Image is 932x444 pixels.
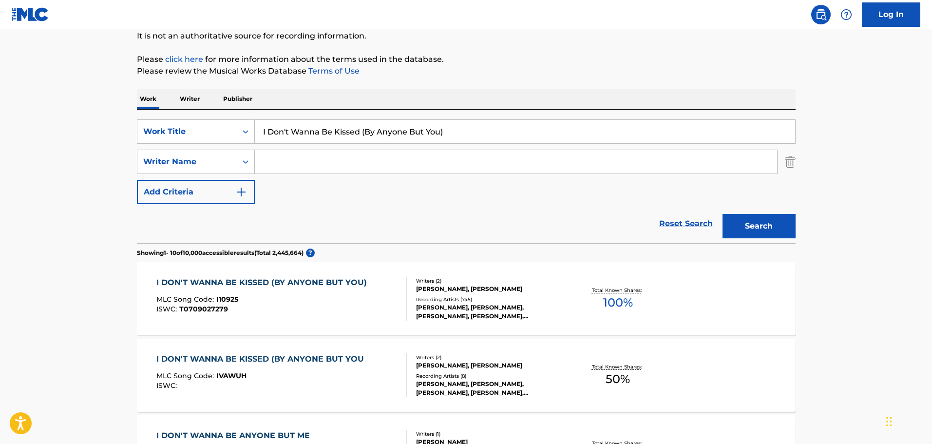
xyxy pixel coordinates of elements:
span: ISWC : [156,381,179,390]
div: Writer Name [143,156,231,168]
div: I DON'T WANNA BE KISSED (BY ANYONE BUT YOU) [156,277,372,289]
span: MLC Song Code : [156,371,216,380]
span: T0709027279 [179,305,228,313]
p: It is not an authoritative source for recording information. [137,30,796,42]
a: I DON'T WANNA BE KISSED (BY ANYONE BUT YOU)MLC Song Code:I10925ISWC:T0709027279Writers (2)[PERSON... [137,262,796,335]
a: Public Search [811,5,831,24]
div: Writers ( 2 ) [416,354,563,361]
img: Delete Criterion [785,150,796,174]
p: Total Known Shares: [592,287,644,294]
p: Please review the Musical Works Database [137,65,796,77]
span: I10925 [216,295,238,304]
span: IVAWUH [216,371,247,380]
span: ? [306,249,315,257]
div: [PERSON_NAME], [PERSON_NAME] [416,285,563,293]
div: Help [837,5,856,24]
span: 50 % [606,370,630,388]
img: search [815,9,827,20]
div: Recording Artists ( 8 ) [416,372,563,380]
div: [PERSON_NAME], [PERSON_NAME] [416,361,563,370]
p: Please for more information about the terms used in the database. [137,54,796,65]
p: Publisher [220,89,255,109]
form: Search Form [137,119,796,243]
span: ISWC : [156,305,179,313]
img: MLC Logo [12,7,49,21]
div: I DON'T WANNA BE ANYONE BUT ME [156,430,315,442]
div: I DON'T WANNA BE KISSED (BY ANYONE BUT YOU [156,353,369,365]
span: MLC Song Code : [156,295,216,304]
p: Showing 1 - 10 of 10,000 accessible results (Total 2,445,664 ) [137,249,304,257]
div: [PERSON_NAME], [PERSON_NAME], [PERSON_NAME], [PERSON_NAME], [PERSON_NAME] [416,380,563,397]
a: Reset Search [654,213,718,234]
div: Writers ( 1 ) [416,430,563,438]
button: Search [723,214,796,238]
a: I DON'T WANNA BE KISSED (BY ANYONE BUT YOUMLC Song Code:IVAWUHISWC:Writers (2)[PERSON_NAME], [PER... [137,339,796,412]
button: Add Criteria [137,180,255,204]
div: Drag [886,407,892,436]
div: Recording Artists ( 745 ) [416,296,563,303]
iframe: Chat Widget [883,397,932,444]
div: Writers ( 2 ) [416,277,563,285]
p: Total Known Shares: [592,363,644,370]
div: [PERSON_NAME], [PERSON_NAME], [PERSON_NAME], [PERSON_NAME], [PERSON_NAME] [416,303,563,321]
a: Log In [862,2,920,27]
span: 100 % [603,294,633,311]
img: 9d2ae6d4665cec9f34b9.svg [235,186,247,198]
div: Work Title [143,126,231,137]
a: Terms of Use [306,66,360,76]
img: help [840,9,852,20]
a: click here [165,55,203,64]
p: Writer [177,89,203,109]
p: Work [137,89,159,109]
